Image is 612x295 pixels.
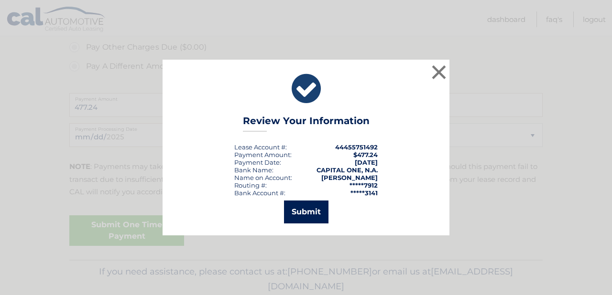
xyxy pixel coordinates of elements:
[234,189,285,197] div: Bank Account #:
[429,63,448,82] button: ×
[234,151,292,158] div: Payment Amount:
[243,115,370,132] h3: Review Your Information
[234,158,281,166] div: :
[353,151,378,158] span: $477.24
[234,143,287,151] div: Lease Account #:
[355,158,378,166] span: [DATE]
[317,166,378,174] strong: CAPITAL ONE, N.A.
[234,166,273,174] div: Bank Name:
[284,200,328,223] button: Submit
[321,174,378,181] strong: [PERSON_NAME]
[234,174,292,181] div: Name on Account:
[335,143,378,151] strong: 44455751492
[234,158,280,166] span: Payment Date
[234,181,267,189] div: Routing #:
